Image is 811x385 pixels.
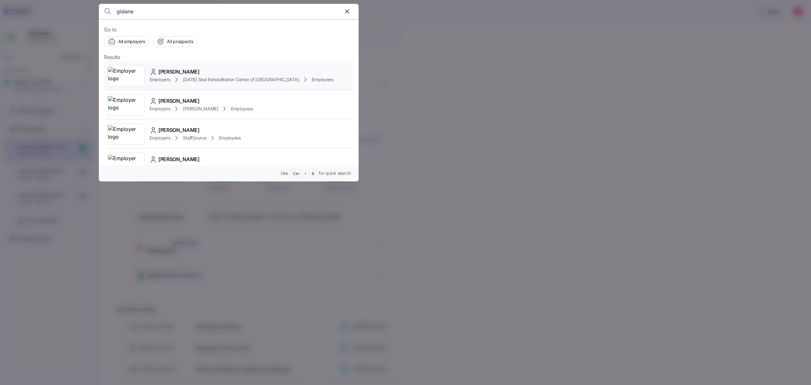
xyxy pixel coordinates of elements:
span: [DATE] Seal Rehabilitation Center of [GEOGRAPHIC_DATA] [183,76,299,83]
span: Employers [150,76,170,83]
span: B [312,171,314,177]
span: Employees [312,76,333,83]
img: Employer logo [108,67,144,85]
span: StaffSource [183,135,206,141]
span: [PERSON_NAME] [183,106,218,112]
span: Ctrl [293,171,299,177]
button: All employers [104,36,149,47]
span: [PERSON_NAME] [158,155,200,163]
span: Employers [150,135,170,141]
span: for quick search [319,170,351,176]
span: [PERSON_NAME] [158,97,200,105]
span: All employers [118,38,145,45]
button: All prospects [153,36,197,47]
img: Employer logo [108,96,144,114]
img: Employer logo [108,154,144,172]
span: Employees [219,135,240,141]
span: All prospects [167,38,193,45]
span: Employers [150,106,170,112]
img: Employer logo [108,125,144,143]
span: Results [104,53,120,61]
span: + [304,170,307,176]
span: Go to [104,26,354,34]
span: [PERSON_NAME] [158,126,200,134]
span: [PERSON_NAME] [158,68,200,76]
span: Employees [231,106,252,112]
span: Use [281,170,288,176]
